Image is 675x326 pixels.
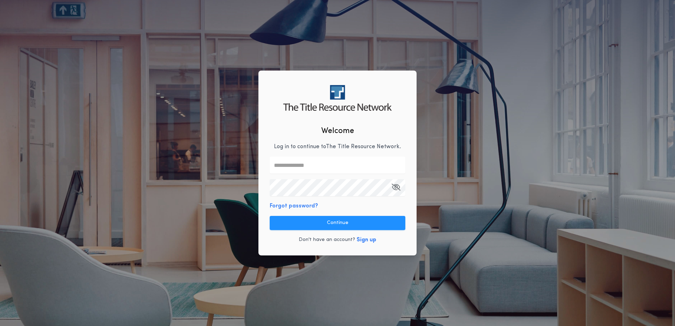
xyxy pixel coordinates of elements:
[274,143,401,151] p: Log in to continue to The Title Resource Network .
[357,236,376,244] button: Sign up
[283,85,392,111] img: logo
[393,161,401,169] keeper-lock: Open Keeper Popup
[270,202,318,210] button: Forgot password?
[321,125,354,137] h2: Welcome
[299,236,355,243] p: Don't have an account?
[270,179,405,196] input: Open Keeper Popup
[270,216,405,230] button: Continue
[392,179,400,196] button: Open Keeper Popup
